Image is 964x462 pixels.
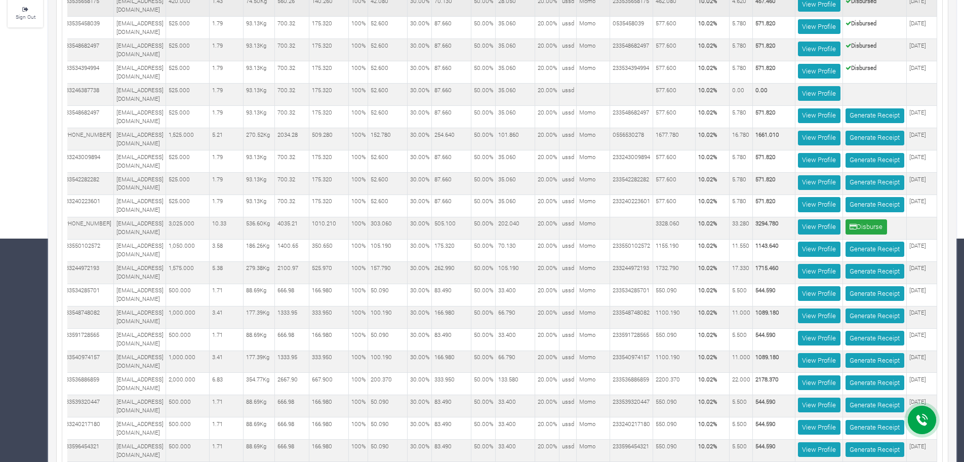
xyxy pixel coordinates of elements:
b: 10.02% [698,175,717,183]
td: 50.00% [471,173,496,195]
td: 233240223601 [610,195,653,217]
b: 571.820 [755,197,776,205]
a: View Profile [798,175,840,190]
b: 10.02% [698,42,717,49]
td: 30.00% [408,195,432,217]
td: 5.780 [730,195,753,217]
b: 10.02% [698,131,717,138]
td: 186.26Kg [244,239,275,261]
td: 20.00% [535,84,559,106]
td: 233548682497 [610,106,653,128]
td: ussd [559,217,577,239]
b: 10.02% [698,19,717,27]
a: Generate Receipt [846,197,904,212]
td: 52.600 [368,150,408,173]
td: 30.00% [408,106,432,128]
td: 87.660 [432,106,471,128]
td: Momo [577,195,610,217]
td: 233542282282 [60,173,114,195]
a: Generate Receipt [846,353,904,368]
td: 30.00% [408,217,432,239]
td: 700.32 [275,39,309,61]
a: View Profile [798,86,840,101]
td: 20.00% [535,61,559,84]
td: 175.320 [309,39,349,61]
td: 100% [349,84,368,106]
td: Momo [577,17,610,39]
td: 525.000 [166,173,210,195]
a: View Profile [798,286,840,301]
td: ussd [559,173,577,195]
td: 1,050.000 [166,239,210,261]
td: 1010.210 [309,217,349,239]
td: 20.00% [535,195,559,217]
td: 5.780 [730,173,753,195]
td: 87.660 [432,39,471,61]
td: 233548682497 [60,106,114,128]
td: 93.13Kg [244,150,275,173]
a: Generate Receipt [846,264,904,279]
td: 52.600 [368,106,408,128]
td: 30.00% [408,61,432,84]
a: View Profile [798,108,840,123]
td: 577.600 [653,195,696,217]
td: 20.00% [535,217,559,239]
td: [EMAIL_ADDRESS][DOMAIN_NAME] [114,17,166,39]
td: 52.600 [368,84,408,106]
td: 35.060 [496,84,535,106]
td: 1.79 [210,106,244,128]
td: 350.650 [309,239,349,261]
td: 175.320 [309,17,349,39]
td: 30.00% [408,17,432,39]
b: 571.820 [755,42,776,49]
td: [DATE] [907,150,937,173]
td: 700.32 [275,106,309,128]
td: 93.13Kg [244,84,275,106]
td: 1.79 [210,17,244,39]
td: 5.780 [730,150,753,173]
td: 0.00 [730,84,753,106]
td: 175.320 [309,61,349,84]
td: [DATE] [907,128,937,150]
td: 100% [349,17,368,39]
td: 50.00% [471,239,496,261]
td: 700.32 [275,150,309,173]
td: 93.13Kg [244,173,275,195]
td: ussd [559,106,577,128]
td: 233240223601 [60,195,114,217]
td: 233548682497 [610,39,653,61]
td: ussd [559,128,577,150]
td: ussd [559,239,577,261]
td: 1400.65 [275,239,309,261]
td: 0535458039 [610,17,653,39]
a: View Profile [798,19,840,34]
b: 1661.010 [755,131,779,138]
td: 1.79 [210,173,244,195]
td: 577.600 [653,61,696,84]
b: 10.02% [698,86,717,94]
td: ussd [559,84,577,106]
td: 5.780 [730,17,753,39]
a: View Profile [798,442,840,457]
td: 100% [349,128,368,150]
td: [PHONE_NUMBER] [60,217,114,239]
td: 700.32 [275,173,309,195]
td: 35.060 [496,195,535,217]
td: ussd [559,150,577,173]
b: 10.02% [698,108,717,116]
td: 52.600 [368,39,408,61]
td: 233542282282 [610,173,653,195]
td: 1155.190 [653,239,696,261]
a: Generate Receipt [846,375,904,390]
a: View Profile [798,219,840,234]
td: 11.550 [730,239,753,261]
td: 1.79 [210,84,244,106]
td: 525.000 [166,84,210,106]
td: 1677.780 [653,128,696,150]
td: 35.060 [496,39,535,61]
td: 93.13Kg [244,61,275,84]
a: Generate Receipt [846,153,904,168]
a: View Profile [798,264,840,279]
td: 100% [349,239,368,261]
td: 52.600 [368,173,408,195]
